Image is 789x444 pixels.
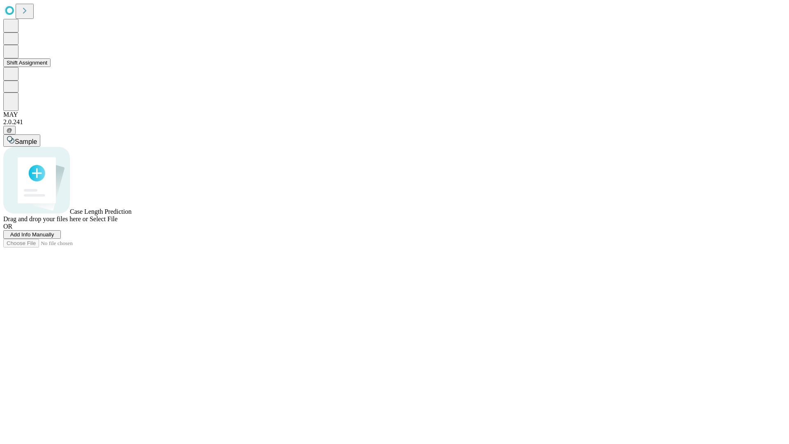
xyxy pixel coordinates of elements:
[3,223,12,230] span: OR
[70,208,131,215] span: Case Length Prediction
[3,126,16,134] button: @
[15,138,37,145] span: Sample
[3,111,786,118] div: MAY
[3,215,88,222] span: Drag and drop your files here or
[10,231,54,238] span: Add Info Manually
[90,215,118,222] span: Select File
[3,230,61,239] button: Add Info Manually
[3,58,51,67] button: Shift Assignment
[3,118,786,126] div: 2.0.241
[3,134,40,147] button: Sample
[7,127,12,133] span: @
